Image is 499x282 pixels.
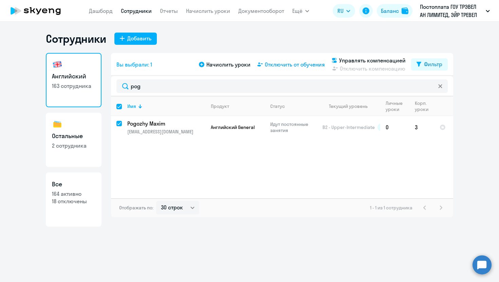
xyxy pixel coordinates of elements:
div: Личные уроки [386,100,403,112]
a: Начислить уроки [186,7,230,14]
h3: Все [52,180,95,189]
p: 164 активно [52,190,95,198]
span: B2 - Upper-Intermediate [322,124,375,130]
td: 3 [409,116,434,138]
button: Добавить [114,33,157,45]
h3: Остальные [52,132,95,140]
div: Имя [127,103,205,109]
p: [EMAIL_ADDRESS][DOMAIN_NAME] [127,129,205,135]
div: Фильтр [424,60,442,68]
a: Pogozhy Maxim [127,120,205,127]
span: Вы выбрали: 1 [116,60,152,69]
div: Статус [270,103,285,109]
span: Английский General [211,124,255,130]
a: Английский163 сотрудника [46,53,101,107]
a: Отчеты [160,7,178,14]
td: 0 [380,116,409,138]
div: Продукт [211,103,264,109]
span: Отключить от обучения [265,60,325,69]
span: 1 - 1 из 1 сотрудника [370,205,412,211]
span: Начислить уроки [206,60,251,69]
h3: Английский [52,72,95,81]
button: Ещё [292,4,309,18]
a: Документооборот [238,7,284,14]
button: RU [333,4,355,18]
a: Сотрудники [121,7,152,14]
div: Текущий уровень [322,103,380,109]
span: RU [337,7,344,15]
div: Имя [127,103,136,109]
p: Постоплата ГОУ ТРЭВЕЛ АН ЛИМИТЕД, ЭЙР ТРЕВЕЛ ТЕХНОЛОДЖИС, ООО [420,3,483,19]
div: Личные уроки [386,100,409,112]
button: Балансbalance [377,4,412,18]
div: Баланс [381,7,399,15]
span: Отображать по: [119,205,153,211]
h1: Сотрудники [46,32,106,45]
img: english [52,59,63,70]
a: Остальные2 сотрудника [46,113,101,167]
div: Статус [270,103,317,109]
button: Постоплата ГОУ ТРЭВЕЛ АН ЛИМИТЕД, ЭЙР ТРЕВЕЛ ТЕХНОЛОДЖИС, ООО [417,3,493,19]
div: Продукт [211,103,229,109]
button: Фильтр [411,58,448,71]
div: Корп. уроки [415,100,428,112]
div: Текущий уровень [329,103,368,109]
input: Поиск по имени, email, продукту или статусу [116,79,448,93]
p: 2 сотрудника [52,142,95,149]
span: Ещё [292,7,302,15]
div: Добавить [127,34,151,42]
p: Идут постоянные занятия [270,121,317,133]
p: Pogozhy Maxim [127,120,204,127]
a: Все164 активно18 отключены [46,172,101,227]
p: 18 отключены [52,198,95,205]
span: Управлять компенсацией [339,56,406,64]
a: Дашборд [89,7,113,14]
p: 163 сотрудника [52,82,95,90]
img: balance [402,7,408,14]
img: others [52,119,63,130]
div: Корп. уроки [415,100,434,112]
